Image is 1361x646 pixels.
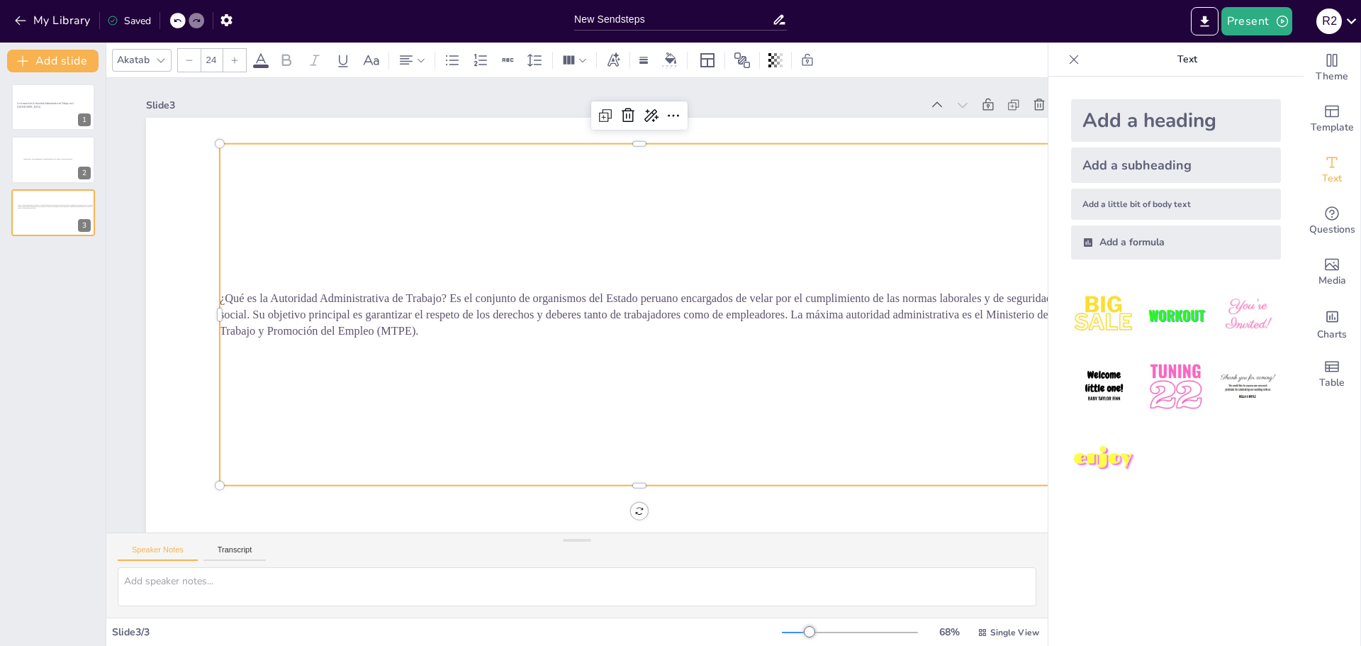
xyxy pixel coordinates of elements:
div: ¿Qué es la Autoridad Administrativa de Trabajo? Es el conjunto de organismos del Estado peruano e... [11,189,95,236]
div: r 2 [1316,9,1342,34]
img: 4.jpeg [1071,354,1137,420]
div: Get real-time input from your audience [1304,196,1360,247]
span: Single View [990,627,1039,638]
div: Add a little bit of body text [1071,189,1281,220]
div: Change the overall theme [1304,43,1360,94]
img: 7.jpeg [1071,426,1137,492]
div: Add ready made slides [1304,94,1360,145]
img: 5.jpeg [1143,354,1209,420]
img: 2.jpeg [1143,282,1209,348]
div: Border settings [636,49,651,72]
div: Saved [107,14,151,28]
button: Transcript [203,545,267,561]
span: ¿Qué es la Autoridad Administrativa de Trabajo? Es el conjunto de organismos del Estado peruano e... [18,205,93,209]
span: Theme [1316,69,1348,84]
button: Export to PowerPoint [1191,7,1219,35]
div: Column Count [559,49,590,72]
div: Slide 3 [146,99,922,112]
div: 68 % [932,625,966,639]
input: Insert title [574,9,772,30]
div: Akatab [114,50,152,69]
div: Add images, graphics, shapes or video [1304,247,1360,298]
span: Table [1319,375,1345,391]
img: 3.jpeg [1215,282,1281,348]
button: Speaker Notes [118,545,198,561]
div: Add a subheading [1071,147,1281,183]
span: Questions [1309,222,1355,238]
span: La Actuación de la Autoridad Administrativa de Trabajo en el [GEOGRAPHIC_DATA] [17,103,74,108]
button: Add slide [7,50,99,72]
div: 2 [78,167,91,179]
span: Funciones, procedimientos e importancia en el marco laboral peruano. [23,157,72,160]
div: Layout [696,49,719,72]
div: Slide 3 / 3 [112,625,782,639]
div: Add text boxes [1304,145,1360,196]
button: Present [1221,7,1292,35]
button: r 2 [1316,7,1342,35]
span: Template [1311,120,1354,135]
p: Text [1085,43,1289,77]
div: Background color [660,52,681,67]
img: 1.jpeg [1071,282,1137,348]
div: Add a table [1304,349,1360,400]
span: Position [734,52,751,69]
div: 3 [78,219,91,232]
button: My Library [11,9,96,32]
img: 6.jpeg [1215,354,1281,420]
div: 1 [78,113,91,126]
span: Media [1318,273,1346,289]
div: Add a formula [1071,225,1281,260]
span: ¿Qué es la Autoridad Administrativa de Trabajo? Es el conjunto de organismos del Estado peruano e... [220,292,1052,338]
span: Charts [1317,327,1347,343]
div: La Actuación de la Autoridad Administrativa de Trabajo en el [GEOGRAPHIC_DATA]1 [11,84,95,130]
div: Funciones, procedimientos e importancia en el marco laboral peruano.2 [11,136,95,183]
div: Text effects [603,49,624,72]
div: Add charts and graphs [1304,298,1360,349]
span: Text [1322,171,1342,186]
div: Add a heading [1071,99,1281,142]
